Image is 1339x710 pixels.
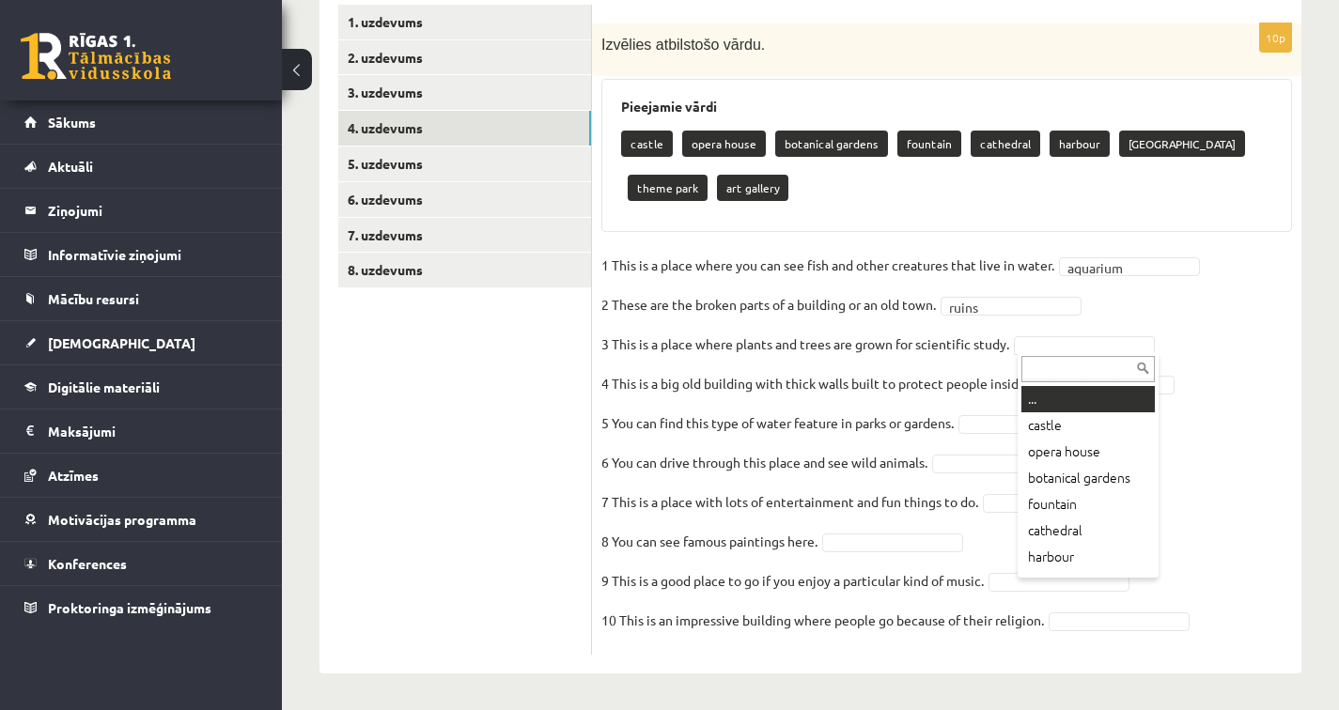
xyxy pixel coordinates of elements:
div: cathedral [1021,517,1155,544]
div: opera house [1021,439,1155,465]
div: fountain [1021,491,1155,517]
div: harbour [1021,544,1155,570]
div: botanical gardens [1021,465,1155,491]
div: castle [1021,412,1155,439]
div: [GEOGRAPHIC_DATA] [1021,570,1155,596]
div: ... [1021,386,1155,412]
